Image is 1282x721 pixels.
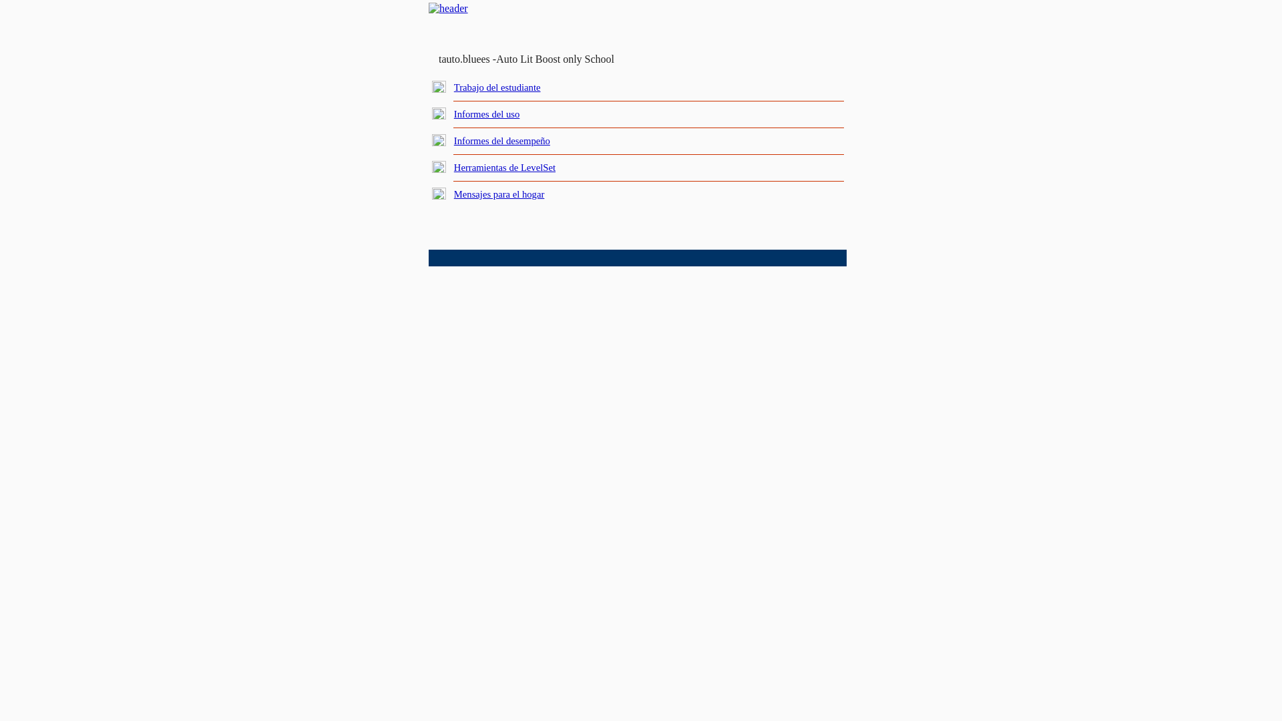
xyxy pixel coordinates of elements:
[432,188,446,200] img: plus.gif
[454,82,541,93] a: Trabajo del estudiante
[429,3,468,15] img: header
[432,161,446,173] img: plus.gif
[496,53,614,65] nobr: Auto Lit Boost only School
[454,136,550,146] a: Informes del desempeño
[432,107,446,119] img: plus.gif
[454,162,556,173] a: Herramientas de LevelSet
[432,81,446,93] img: plus.gif
[439,53,684,65] td: tauto.bluees -
[454,109,520,119] a: Informes del uso
[432,134,446,146] img: plus.gif
[454,189,545,200] a: Mensajes para el hogar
